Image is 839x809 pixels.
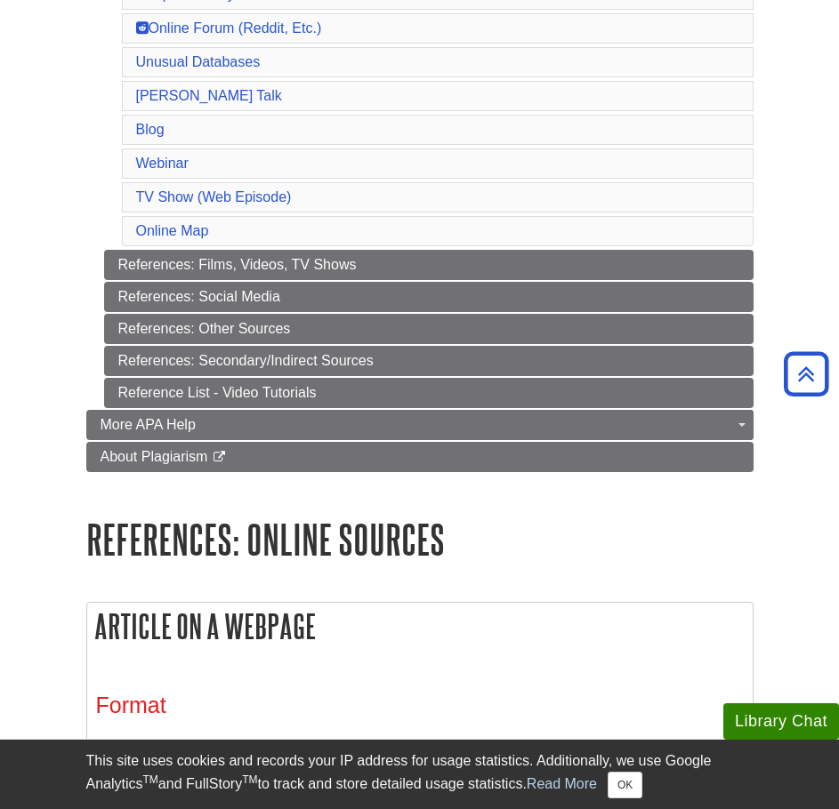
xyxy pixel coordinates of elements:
button: Library Chat [723,703,839,740]
p: Author’s Last Name, First Initial(s). (Date). . Name of Website. URL [96,736,744,788]
sup: TM [242,773,257,786]
a: References: Other Sources [104,314,754,344]
a: [PERSON_NAME] Talk [136,88,282,103]
a: Webinar [136,156,189,171]
span: About Plagiarism [101,449,208,464]
a: References: Social Media [104,282,754,312]
a: References: Films, Videos, TV Shows [104,250,754,280]
i: This link opens in a new window [212,452,227,463]
div: This site uses cookies and records your IP address for usage statistics. Additionally, we use Goo... [86,750,754,798]
a: About Plagiarism [86,442,754,472]
a: References: Secondary/Indirect Sources [104,346,754,376]
a: Online Map [136,223,209,238]
button: Close [608,772,642,798]
a: Reference List - Video Tutorials [104,378,754,408]
a: Unusual Databases [136,54,261,69]
h3: Format [96,693,744,718]
a: More APA Help [86,410,754,440]
a: Online Forum (Reddit, Etc.) [136,20,322,36]
sup: TM [143,773,158,786]
span: More APA Help [101,417,196,432]
a: Read More [527,776,597,791]
h2: Article on a Webpage [87,603,753,650]
a: Blog [136,122,165,137]
h1: References: Online Sources [86,517,754,562]
a: TV Show (Web Episode) [136,189,292,204]
a: Back to Top [778,362,835,386]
